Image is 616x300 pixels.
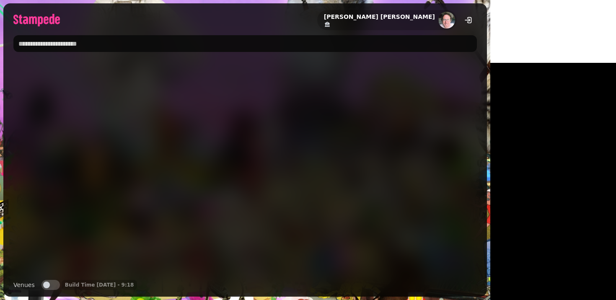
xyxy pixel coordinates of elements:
button: logout [460,12,477,28]
img: logo [13,14,60,26]
h2: [PERSON_NAME] [PERSON_NAME] [324,13,435,21]
img: aHR0cHM6Ly93d3cuZ3JhdmF0YXIuY29tL2F2YXRhci8yODllYmIyYjVlNTgyYWIwNGUzOWMyZWY1YTYxNjQ5Mz9zPTE1MCZkP... [438,12,455,28]
p: Build Time [DATE] - 9:18 [65,282,134,288]
label: Venues [13,280,35,290]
